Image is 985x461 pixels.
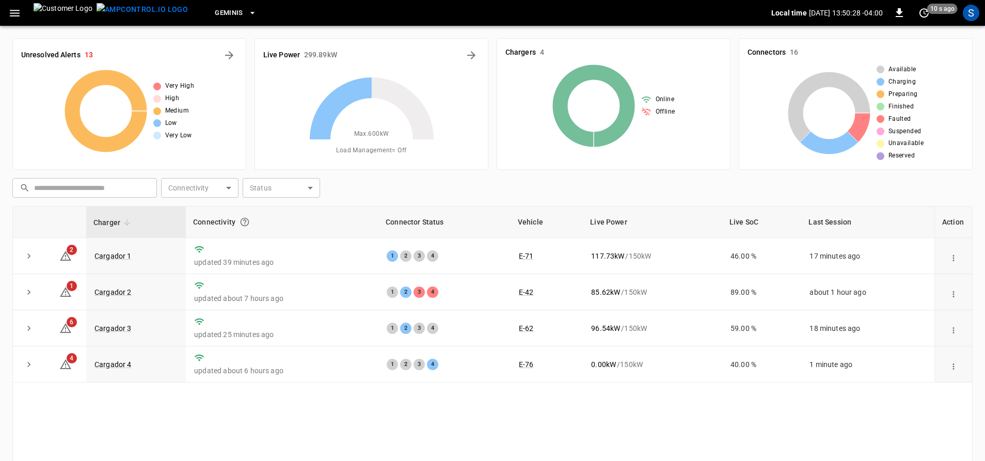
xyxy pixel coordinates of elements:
[21,357,37,372] button: expand row
[722,274,801,310] td: 89.00 %
[85,50,93,61] h6: 13
[801,310,934,346] td: 18 minutes ago
[934,206,972,238] th: Action
[591,251,624,261] p: 117.73 kW
[400,359,411,370] div: 2
[21,284,37,300] button: expand row
[400,323,411,334] div: 2
[722,238,801,274] td: 46.00 %
[59,287,72,295] a: 1
[591,251,714,261] div: / 150 kW
[540,47,544,58] h6: 4
[583,206,722,238] th: Live Power
[59,251,72,259] a: 2
[34,3,92,23] img: Customer Logo
[722,346,801,383] td: 40.00 %
[927,4,958,14] span: 10 s ago
[656,94,674,105] span: Online
[790,47,798,58] h6: 16
[67,353,77,363] span: 4
[888,89,918,100] span: Preparing
[194,257,370,267] p: updated 39 minutes ago
[400,287,411,298] div: 2
[221,47,237,63] button: All Alerts
[193,213,371,231] div: Connectivity
[67,281,77,291] span: 1
[888,126,922,137] span: Suspended
[59,360,72,368] a: 4
[21,50,81,61] h6: Unresolved Alerts
[94,360,132,369] a: Cargador 4
[94,288,132,296] a: Cargador 2
[722,206,801,238] th: Live SoC
[235,213,254,231] button: Connection between the charger and our software.
[963,5,979,21] div: profile-icon
[336,146,406,156] span: Load Management = Off
[591,287,620,297] p: 85.62 kW
[656,107,675,117] span: Offline
[946,287,961,297] div: action cell options
[165,106,189,116] span: Medium
[946,359,961,370] div: action cell options
[801,346,934,383] td: 1 minute ago
[21,321,37,336] button: expand row
[387,250,398,262] div: 1
[591,359,616,370] p: 0.00 kW
[946,323,961,333] div: action cell options
[946,251,961,261] div: action cell options
[194,329,370,340] p: updated 25 minutes ago
[165,131,192,141] span: Very Low
[165,118,177,129] span: Low
[427,287,438,298] div: 4
[801,206,934,238] th: Last Session
[809,8,883,18] p: [DATE] 13:50:28 -04:00
[304,50,337,61] h6: 299.89 kW
[591,323,714,333] div: / 150 kW
[722,310,801,346] td: 59.00 %
[194,365,370,376] p: updated about 6 hours ago
[801,274,934,310] td: about 1 hour ago
[519,360,534,369] a: E-76
[387,323,398,334] div: 1
[400,250,411,262] div: 2
[888,65,916,75] span: Available
[378,206,511,238] th: Connector Status
[414,287,425,298] div: 3
[771,8,807,18] p: Local time
[591,359,714,370] div: / 150 kW
[801,238,934,274] td: 17 minutes ago
[888,102,914,112] span: Finished
[94,324,132,332] a: Cargador 3
[94,252,132,260] a: Cargador 1
[748,47,786,58] h6: Connectors
[165,93,180,104] span: High
[215,7,243,19] span: Geminis
[888,114,911,124] span: Faulted
[888,77,916,87] span: Charging
[888,151,915,161] span: Reserved
[591,323,620,333] p: 96.54 kW
[354,129,389,139] span: Max. 600 kW
[505,47,536,58] h6: Chargers
[427,359,438,370] div: 4
[59,324,72,332] a: 6
[67,317,77,327] span: 6
[519,288,534,296] a: E-42
[463,47,480,63] button: Energy Overview
[888,138,924,149] span: Unavailable
[263,50,300,61] h6: Live Power
[916,5,932,21] button: set refresh interval
[211,3,261,23] button: Geminis
[387,287,398,298] div: 1
[67,245,77,255] span: 2
[414,323,425,334] div: 3
[165,81,195,91] span: Very High
[414,359,425,370] div: 3
[387,359,398,370] div: 1
[519,324,534,332] a: E-62
[511,206,583,238] th: Vehicle
[414,250,425,262] div: 3
[519,252,534,260] a: E-71
[194,293,370,304] p: updated about 7 hours ago
[591,287,714,297] div: / 150 kW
